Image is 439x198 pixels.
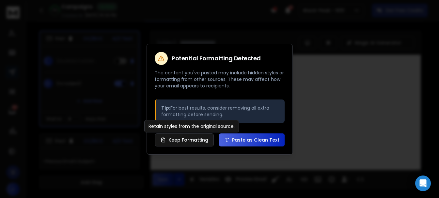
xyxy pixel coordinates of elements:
p: For best results, consider removing all extra formatting before sending. [161,105,279,118]
h2: Potential Formatting Detected [172,55,261,61]
p: The content you've pasted may include hidden styles or formatting from other sources. These may a... [155,69,285,89]
div: Retain styles from the original source. [144,120,239,132]
button: Keep Formatting [155,133,214,146]
button: Paste as Clean Text [219,133,285,146]
div: Open Intercom Messenger [415,175,431,191]
strong: Tip: [161,105,170,111]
